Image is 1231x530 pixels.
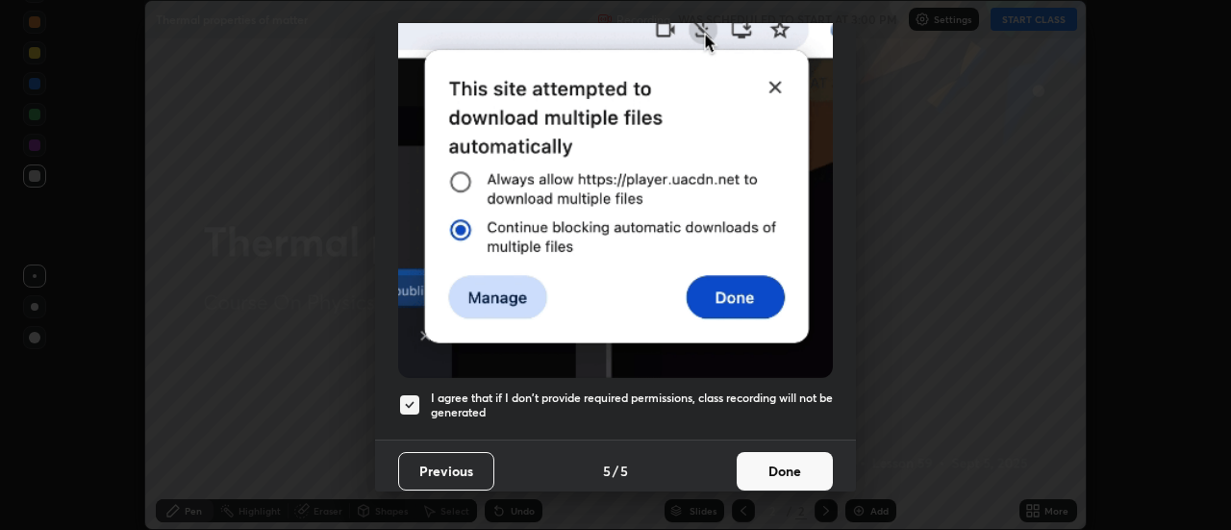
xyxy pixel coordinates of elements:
h4: / [613,461,618,481]
h5: I agree that if I don't provide required permissions, class recording will not be generated [431,391,833,420]
button: Previous [398,452,494,491]
h4: 5 [620,461,628,481]
h4: 5 [603,461,611,481]
button: Done [737,452,833,491]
